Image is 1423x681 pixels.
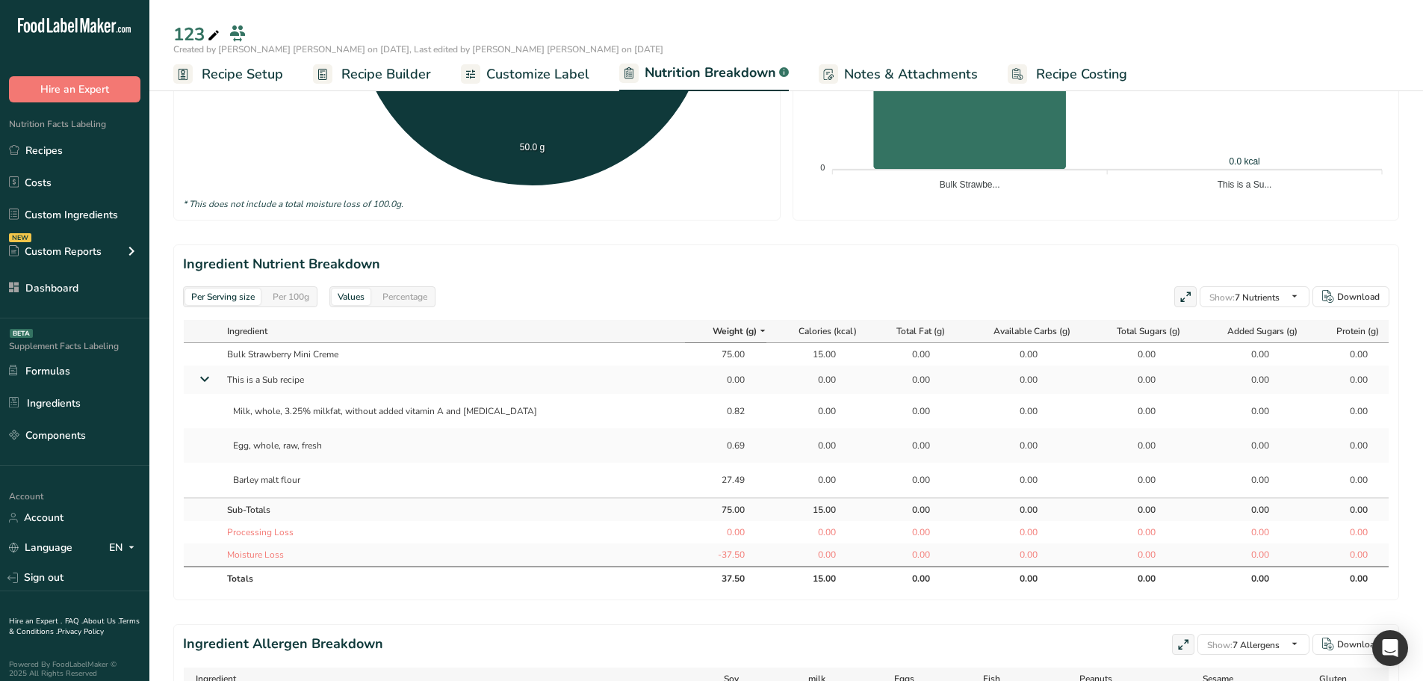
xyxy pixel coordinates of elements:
div: 0.00 [707,373,745,386]
div: 0.00 [1330,439,1368,452]
span: 7 Nutrients [1209,292,1280,303]
div: 0.00 [1232,526,1269,539]
div: 0.00 [799,439,836,452]
div: 0.00 [1000,373,1038,386]
div: 0.00 [1000,526,1038,539]
span: Notes & Attachments [844,64,978,84]
div: 0.00 [1330,373,1368,386]
div: 0.00 [893,548,930,561]
div: 0.00 [1118,572,1156,585]
div: -37.50 [707,548,745,561]
div: Values [332,289,371,305]
div: Barley malt flour [227,467,678,493]
div: NEW [9,233,31,242]
div: 0.82 [707,404,745,418]
td: Processing Loss [220,521,685,543]
tspan: 0 [820,163,825,172]
td: Sub-Totals [220,497,685,521]
a: Terms & Conditions . [9,616,140,637]
span: Created by [PERSON_NAME] [PERSON_NAME] on [DATE], Last edited by [PERSON_NAME] [PERSON_NAME] on [... [173,43,663,55]
a: Nutrition Breakdown [619,56,789,92]
h2: Ingredient Nutrient Breakdown [183,254,1389,274]
span: Calories (kcal) [799,324,857,338]
div: 0.00 [1232,373,1269,386]
div: 75.00 [707,503,745,517]
span: Available Carbs (g) [993,324,1070,338]
td: Moisture Loss [220,543,685,566]
div: 0.00 [1118,503,1156,517]
div: 0.00 [1000,439,1038,452]
div: * This does not include a total moisture loss of 100.0g. [183,197,771,211]
div: 0.00 [1330,548,1368,561]
a: Recipe Costing [1008,58,1127,91]
span: Protein (g) [1336,324,1379,338]
span: Customize Label [486,64,589,84]
span: Show: [1209,292,1235,303]
div: Milk, whole, 3.25% milkfat, without added vitamin A and [MEDICAL_DATA] [227,398,678,424]
div: 0.00 [799,404,836,418]
div: 0.00 [1118,373,1156,386]
div: 0.00 [893,348,930,361]
div: 15.00 [799,572,836,585]
a: Recipe Setup [173,58,283,91]
div: 0.00 [1000,548,1038,561]
td: Bulk Strawberry Mini Creme [220,343,685,366]
div: 0.00 [1330,572,1368,585]
div: 0.00 [1118,404,1156,418]
div: 15.00 [799,348,836,361]
button: Show:7 Nutrients [1200,286,1309,307]
div: Open Intercom Messenger [1372,630,1408,666]
a: FAQ . [65,616,83,626]
span: Ingredient [227,324,267,338]
div: 0.00 [1232,439,1269,452]
button: Hire an Expert [9,76,140,102]
span: Recipe Setup [202,64,283,84]
div: 0.00 [1232,348,1269,361]
div: Per Serving size [185,289,261,305]
div: 0.00 [1118,348,1156,361]
div: 0.00 [1330,526,1368,539]
div: Powered By FoodLabelMaker © 2025 All Rights Reserved [9,660,140,678]
span: Recipe Builder [341,64,431,84]
span: Total Sugars (g) [1117,324,1180,338]
div: 0.00 [1000,404,1038,418]
div: 0.00 [893,503,930,517]
span: Recipe Costing [1036,64,1127,84]
div: 0.00 [1232,503,1269,517]
a: Recipe Builder [313,58,431,91]
div: 0.00 [893,404,930,418]
h2: Ingredient Allergen Breakdown [183,634,383,655]
a: Customize Label [461,58,589,91]
span: Show: [1207,639,1233,651]
div: 0.00 [799,526,836,539]
a: Privacy Policy [58,626,104,637]
span: Nutrition Breakdown [645,63,776,83]
div: 0.00 [893,373,930,386]
div: 0.00 [1330,404,1368,418]
div: 0.00 [1000,348,1038,361]
div: 0.00 [799,373,836,386]
a: Hire an Expert . [9,616,62,626]
div: 37.50 [707,572,745,585]
div: 0.00 [707,526,745,539]
tspan: This is a Su... [1218,179,1272,190]
div: Custom Reports [9,244,102,259]
a: Notes & Attachments [819,58,978,91]
div: 0.00 [799,548,836,561]
div: 15.00 [799,503,836,517]
button: Download [1312,286,1389,307]
div: 0.00 [1118,473,1156,487]
button: Show:7 Allergens [1197,634,1309,655]
div: 0.00 [1232,404,1269,418]
a: Language [9,534,72,561]
div: 0.00 [1330,473,1368,487]
button: Download [1312,634,1389,655]
div: 0.00 [893,572,930,585]
span: 7 Allergens [1207,639,1280,651]
div: 0.00 [893,526,930,539]
div: 0.00 [1330,503,1368,517]
a: About Us . [83,616,119,626]
div: 0.00 [1000,572,1038,585]
div: 0.00 [1118,526,1156,539]
td: This is a Sub recipe [220,366,685,394]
